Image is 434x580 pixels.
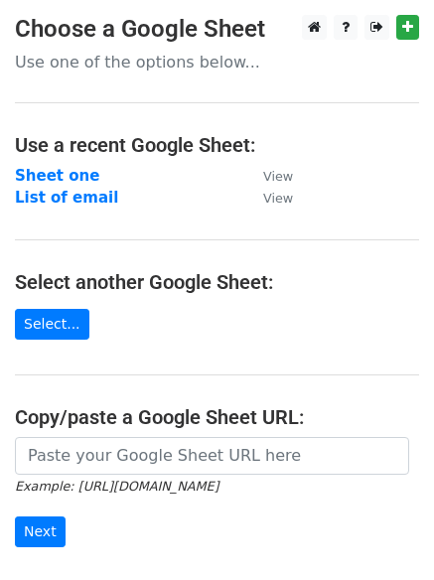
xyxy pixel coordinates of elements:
input: Next [15,516,66,547]
a: View [243,167,293,185]
a: View [243,189,293,207]
h4: Select another Google Sheet: [15,270,419,294]
a: Sheet one [15,167,99,185]
p: Use one of the options below... [15,52,419,72]
input: Paste your Google Sheet URL here [15,437,409,475]
a: List of email [15,189,118,207]
a: Select... [15,309,89,340]
small: Example: [URL][DOMAIN_NAME] [15,479,218,494]
h4: Use a recent Google Sheet: [15,133,419,157]
small: View [263,191,293,206]
h3: Choose a Google Sheet [15,15,419,44]
small: View [263,169,293,184]
h4: Copy/paste a Google Sheet URL: [15,405,419,429]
